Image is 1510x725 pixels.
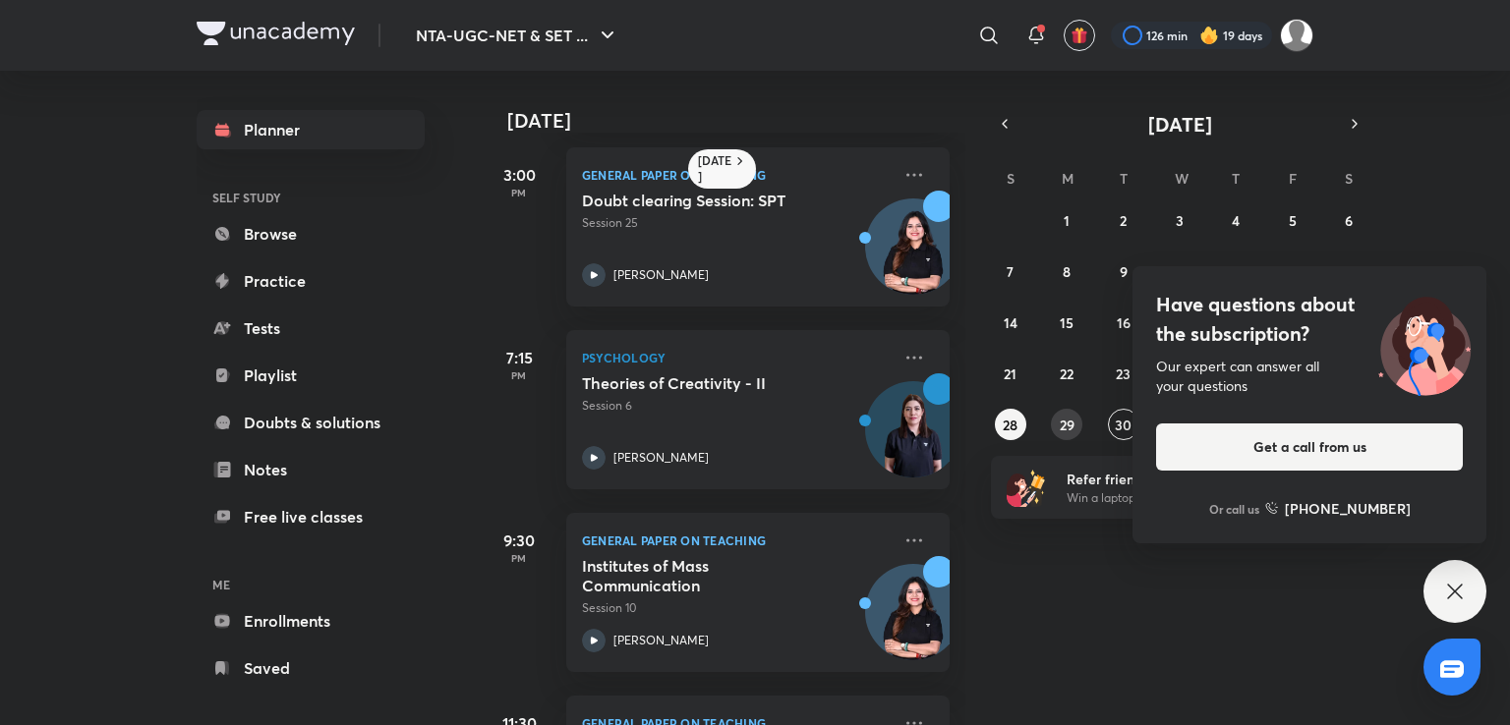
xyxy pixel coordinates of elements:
[197,356,425,395] a: Playlist
[1007,262,1014,281] abbr: September 7, 2025
[1064,20,1095,51] button: avatar
[1004,364,1016,383] abbr: September 21, 2025
[582,397,891,415] p: Session 6
[1108,409,1139,440] button: September 30, 2025
[1342,262,1356,281] abbr: September 13, 2025
[1051,307,1082,338] button: September 15, 2025
[866,209,960,304] img: Avatar
[698,153,732,185] h6: [DATE]
[866,575,960,669] img: Avatar
[1007,468,1046,507] img: referral
[1175,169,1189,188] abbr: Wednesday
[582,163,891,187] p: General Paper on Teaching
[1164,204,1195,236] button: September 3, 2025
[1156,423,1463,471] button: Get a call from us
[480,369,558,381] p: PM
[480,163,558,187] h5: 3:00
[1232,169,1240,188] abbr: Thursday
[995,255,1026,287] button: September 7, 2025
[1209,500,1259,518] p: Or call us
[1285,498,1411,519] h6: [PHONE_NUMBER]
[1108,307,1139,338] button: September 16, 2025
[1060,313,1074,332] abbr: September 15, 2025
[197,22,355,45] img: Company Logo
[480,552,558,564] p: PM
[1289,211,1297,230] abbr: September 5, 2025
[1232,211,1240,230] abbr: September 4, 2025
[1064,211,1070,230] abbr: September 1, 2025
[1220,255,1251,287] button: September 11, 2025
[1004,313,1017,332] abbr: September 14, 2025
[480,187,558,198] p: PM
[1286,262,1299,281] abbr: September 12, 2025
[1265,498,1411,519] a: [PHONE_NUMBER]
[1117,313,1131,332] abbr: September 16, 2025
[1051,409,1082,440] button: September 29, 2025
[1003,416,1017,434] abbr: September 28, 2025
[995,358,1026,389] button: September 21, 2025
[197,181,425,214] h6: SELF STUDY
[1277,255,1308,287] button: September 12, 2025
[1120,211,1127,230] abbr: September 2, 2025
[1176,211,1184,230] abbr: September 3, 2025
[1051,255,1082,287] button: September 8, 2025
[480,346,558,369] h5: 7:15
[582,556,827,595] h5: Institutes of Mass Communication
[1345,169,1353,188] abbr: Saturday
[613,449,709,467] p: [PERSON_NAME]
[582,599,891,617] p: Session 10
[1060,416,1074,434] abbr: September 29, 2025
[1116,364,1131,383] abbr: September 23, 2025
[995,409,1026,440] button: September 28, 2025
[1199,26,1219,45] img: streak
[1164,255,1195,287] button: September 10, 2025
[1280,19,1313,52] img: Atia khan
[197,403,425,442] a: Doubts & solutions
[1067,469,1308,489] h6: Refer friends
[1060,364,1074,383] abbr: September 22, 2025
[1071,27,1088,44] img: avatar
[197,648,425,688] a: Saved
[582,191,827,210] h5: Doubt clearing Session: SPT
[1018,110,1341,138] button: [DATE]
[1220,204,1251,236] button: September 4, 2025
[582,346,891,369] p: Psychology
[1230,262,1242,281] abbr: September 11, 2025
[1156,357,1463,396] div: Our expert can answer all your questions
[1051,358,1082,389] button: September 22, 2025
[1172,262,1187,281] abbr: September 10, 2025
[1120,169,1128,188] abbr: Tuesday
[1007,169,1015,188] abbr: Sunday
[1289,169,1297,188] abbr: Friday
[197,261,425,301] a: Practice
[613,632,709,649] p: [PERSON_NAME]
[1115,416,1132,434] abbr: September 30, 2025
[197,308,425,348] a: Tests
[1333,255,1365,287] button: September 13, 2025
[1108,204,1139,236] button: September 2, 2025
[866,392,960,486] img: Avatar
[582,373,827,393] h5: Theories of Creativity - II
[507,109,969,133] h4: [DATE]
[1108,255,1139,287] button: September 9, 2025
[1120,262,1128,281] abbr: September 9, 2025
[404,16,631,55] button: NTA-UGC-NET & SET ...
[1277,204,1308,236] button: September 5, 2025
[197,110,425,149] a: Planner
[1148,111,1212,138] span: [DATE]
[197,214,425,253] a: Browse
[613,266,709,284] p: [PERSON_NAME]
[995,307,1026,338] button: September 14, 2025
[1363,290,1486,396] img: ttu_illustration_new.svg
[582,214,891,232] p: Session 25
[197,22,355,50] a: Company Logo
[197,601,425,641] a: Enrollments
[1345,211,1353,230] abbr: September 6, 2025
[1063,262,1071,281] abbr: September 8, 2025
[197,497,425,536] a: Free live classes
[1333,204,1365,236] button: September 6, 2025
[1067,489,1308,507] p: Win a laptop, vouchers & more
[480,529,558,552] h5: 9:30
[1051,204,1082,236] button: September 1, 2025
[582,529,891,552] p: General Paper on Teaching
